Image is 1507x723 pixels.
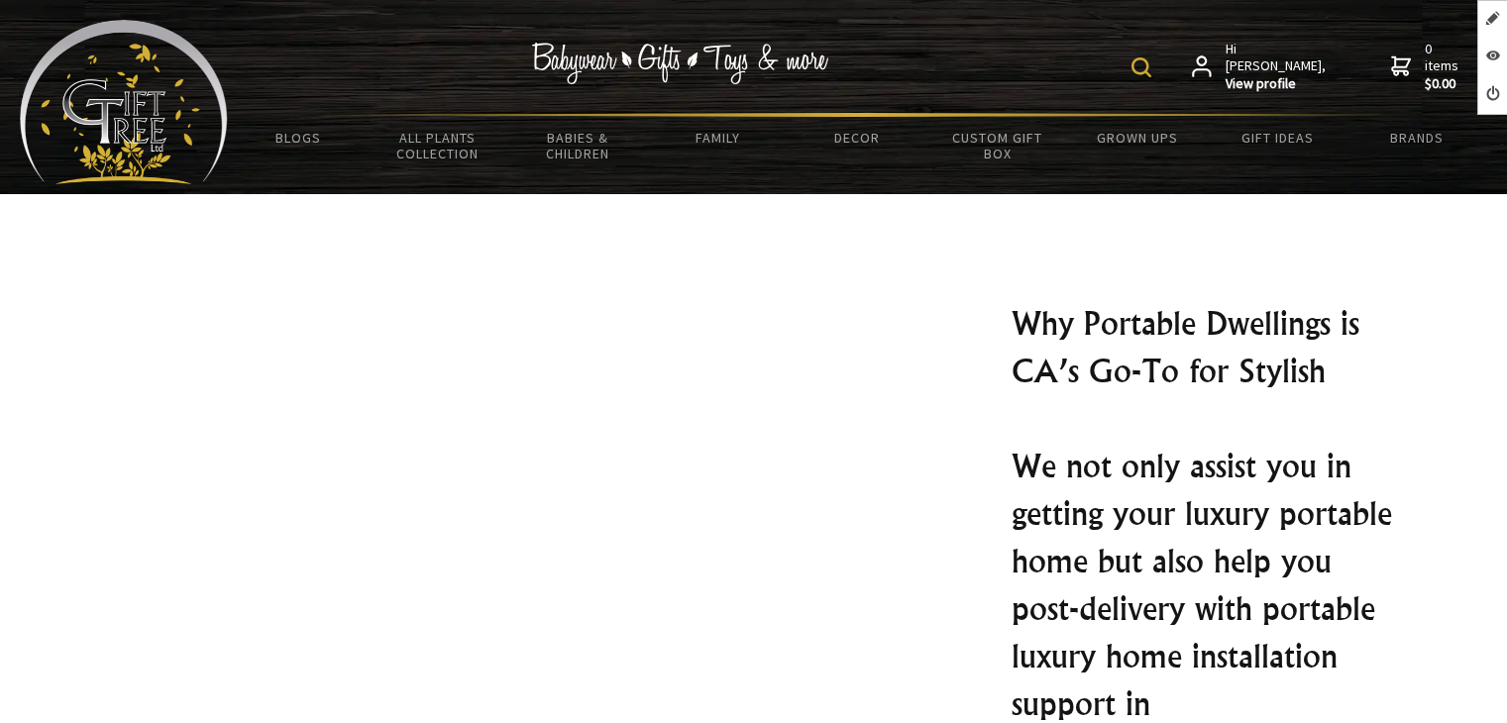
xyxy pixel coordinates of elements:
img: Babywear - Gifts - Toys & more [531,43,828,84]
a: Grown Ups [1067,117,1207,158]
a: Babies & Children [507,117,647,174]
img: Babyware - Gifts - Toys and more... [20,20,228,184]
a: Decor [788,117,927,158]
a: Brands [1347,117,1487,158]
img: product search [1131,57,1151,77]
h2: Why Portable Dwellings is CA’s Go-To for Stylish [1012,299,1402,394]
span: Hi [PERSON_NAME], [1226,41,1328,93]
strong: $0.00 [1425,75,1462,93]
a: Family [648,117,788,158]
a: All Plants Collection [368,117,507,174]
a: Hi [PERSON_NAME],View profile [1192,41,1328,93]
strong: View profile [1226,75,1328,93]
span: 0 items [1425,40,1462,93]
a: Gift Ideas [1208,117,1347,158]
a: BLOGS [228,117,368,158]
a: 0 items$0.00 [1391,41,1462,93]
a: Custom Gift Box [927,117,1067,174]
